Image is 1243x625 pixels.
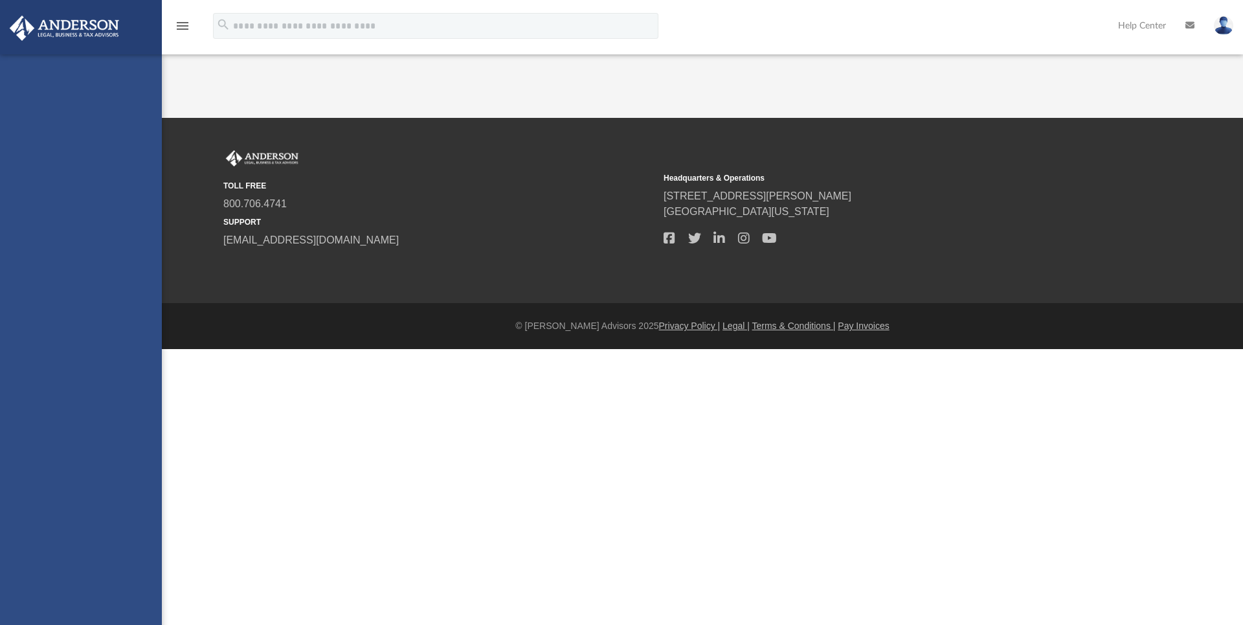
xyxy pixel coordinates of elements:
[659,321,721,331] a: Privacy Policy |
[838,321,889,331] a: Pay Invoices
[223,216,655,228] small: SUPPORT
[162,319,1243,333] div: © [PERSON_NAME] Advisors 2025
[664,206,829,217] a: [GEOGRAPHIC_DATA][US_STATE]
[722,321,750,331] a: Legal |
[1214,16,1233,35] img: User Pic
[223,180,655,192] small: TOLL FREE
[223,150,301,167] img: Anderson Advisors Platinum Portal
[664,190,851,201] a: [STREET_ADDRESS][PERSON_NAME]
[216,17,230,32] i: search
[6,16,123,41] img: Anderson Advisors Platinum Portal
[223,198,287,209] a: 800.706.4741
[175,25,190,34] a: menu
[752,321,836,331] a: Terms & Conditions |
[664,172,1095,184] small: Headquarters & Operations
[223,234,399,245] a: [EMAIL_ADDRESS][DOMAIN_NAME]
[175,18,190,34] i: menu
